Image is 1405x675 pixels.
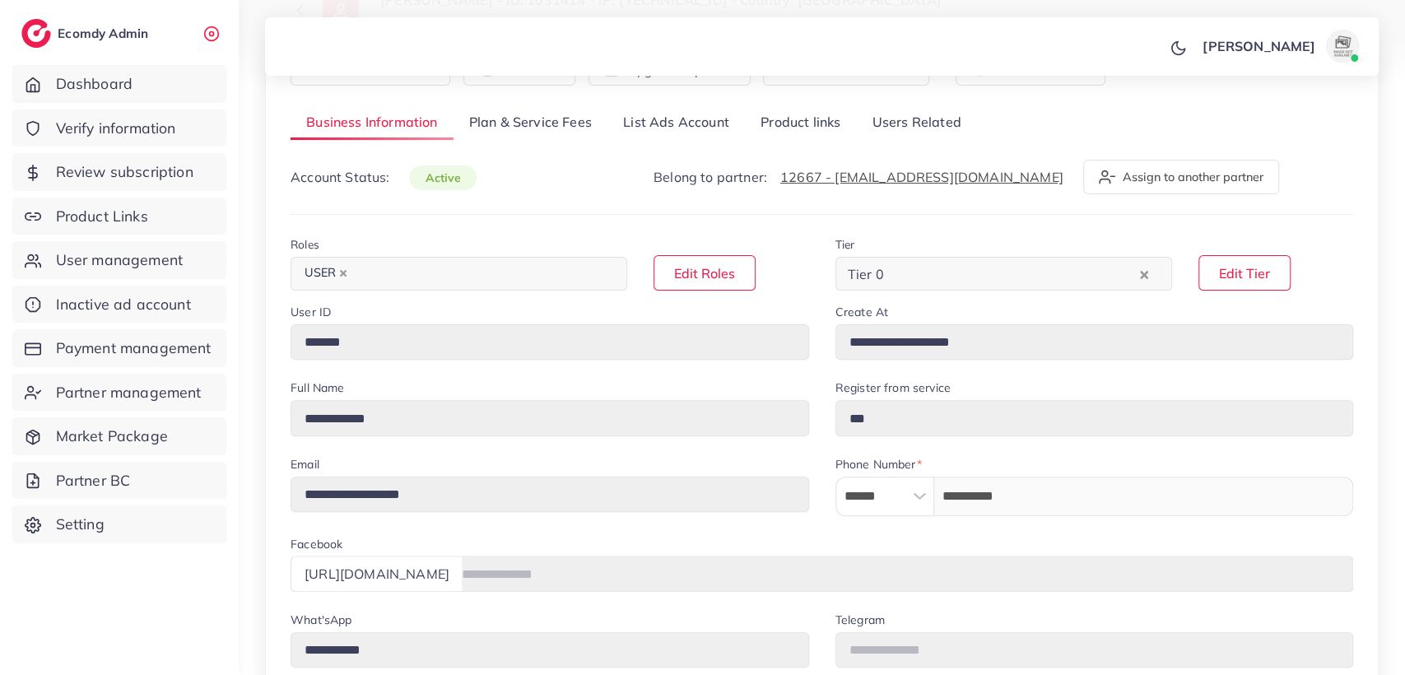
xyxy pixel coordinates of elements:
a: Business Information [291,105,454,141]
img: avatar [1326,30,1359,63]
a: Verify information [12,109,226,147]
span: Tier 0 [844,262,887,286]
a: Inactive ad account [12,286,226,324]
label: Create At [835,304,888,320]
span: Partner BC [56,470,131,491]
label: Facebook [291,536,342,552]
input: Search for option [888,261,1135,286]
a: Product Links [12,198,226,235]
a: 12667 - [EMAIL_ADDRESS][DOMAIN_NAME] [780,169,1063,185]
label: Roles [291,236,319,253]
button: Assign to another partner [1083,160,1279,194]
a: Payment management [12,329,226,367]
a: logoEcomdy Admin [21,19,152,48]
div: Search for option [835,257,1172,291]
button: Edit Roles [654,255,756,291]
a: Partner BC [12,462,226,500]
label: Telegram [835,612,885,628]
a: Setting [12,505,226,543]
h2: Ecomdy Admin [58,26,152,41]
img: logo [21,19,51,48]
button: Upgrade to partner [589,51,751,86]
p: Account Status: [291,167,477,188]
span: User management [56,249,183,271]
button: Disconnect tiktok [956,51,1105,86]
span: Inactive ad account [56,294,191,315]
button: Block user [463,51,575,86]
div: [URL][DOMAIN_NAME] [291,556,463,591]
label: Tier [835,236,855,253]
span: Setting [56,514,105,535]
span: Dashboard [56,73,133,95]
a: Partner management [12,374,226,412]
span: active [409,165,477,190]
div: Search for option [291,257,627,291]
input: Search for option [356,261,606,286]
button: Clear Selected [1140,264,1148,283]
a: List Ads Account [607,105,745,141]
a: Dashboard [12,65,226,103]
span: Verify information [56,118,176,139]
span: Product Links [56,206,148,227]
span: Review subscription [56,161,193,183]
button: Add white list user [291,51,450,86]
a: Plan & Service Fees [454,105,607,141]
button: Add white list block [763,51,929,86]
button: Deselect USER [339,269,347,277]
span: Partner management [56,382,202,403]
span: USER [297,262,355,285]
a: [PERSON_NAME]avatar [1193,30,1365,63]
label: Email [291,456,319,472]
p: [PERSON_NAME] [1203,36,1315,56]
p: Belong to partner: [654,167,1063,187]
label: What'sApp [291,612,351,628]
a: Product links [745,105,856,141]
a: Market Package [12,417,226,455]
button: Edit Tier [1198,255,1291,291]
label: Phone Number [835,456,922,472]
label: Register from service [835,379,951,396]
a: Users Related [856,105,976,141]
span: Payment management [56,337,212,359]
a: User management [12,241,226,279]
label: User ID [291,304,331,320]
span: Market Package [56,426,168,447]
a: Review subscription [12,153,226,191]
label: Full Name [291,379,344,396]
